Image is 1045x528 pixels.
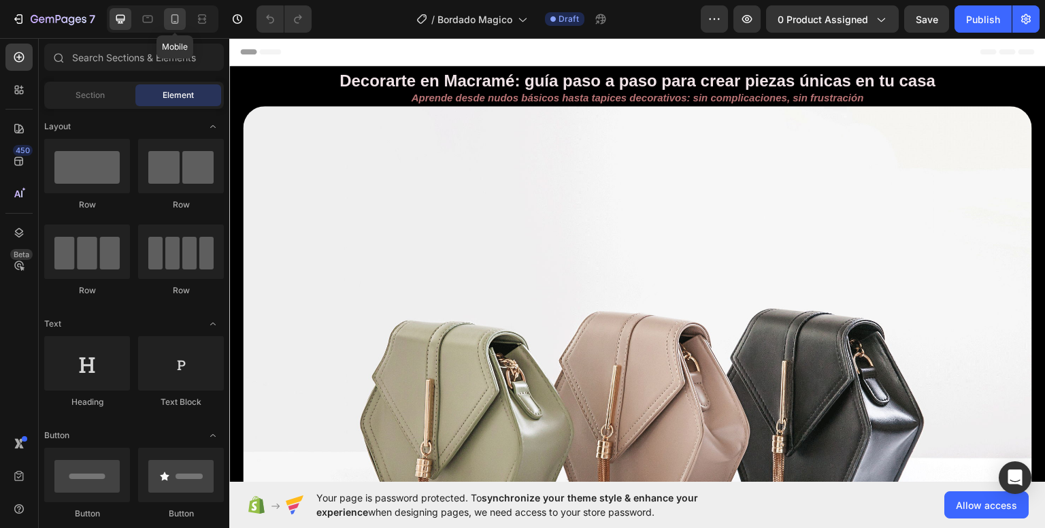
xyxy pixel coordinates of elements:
[138,284,224,297] div: Row
[76,89,105,101] span: Section
[44,318,61,330] span: Text
[44,120,71,133] span: Layout
[202,313,224,335] span: Toggle open
[316,492,698,518] span: synchronize your theme style & enhance your experience
[916,14,938,25] span: Save
[44,429,69,442] span: Button
[766,5,899,33] button: 0 product assigned
[5,5,101,33] button: 7
[202,425,224,446] span: Toggle open
[44,44,224,71] input: Search Sections & Elements
[163,89,194,101] span: Element
[778,12,868,27] span: 0 product assigned
[138,199,224,211] div: Row
[944,491,1029,518] button: Allow access
[10,249,33,260] div: Beta
[229,38,1045,482] iframe: Design area
[138,508,224,520] div: Button
[44,508,130,520] div: Button
[44,199,130,211] div: Row
[999,461,1031,494] div: Open Intercom Messenger
[138,396,224,408] div: Text Block
[89,11,95,27] p: 7
[13,145,33,156] div: 450
[431,12,435,27] span: /
[316,491,751,519] span: Your page is password protected. To when designing pages, we need access to your store password.
[256,5,312,33] div: Undo/Redo
[955,5,1012,33] button: Publish
[966,12,1000,27] div: Publish
[44,396,130,408] div: Heading
[904,5,949,33] button: Save
[956,498,1017,512] span: Allow access
[202,116,224,137] span: Toggle open
[44,284,130,297] div: Row
[559,13,579,25] span: Draft
[437,12,512,27] span: Bordado Magico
